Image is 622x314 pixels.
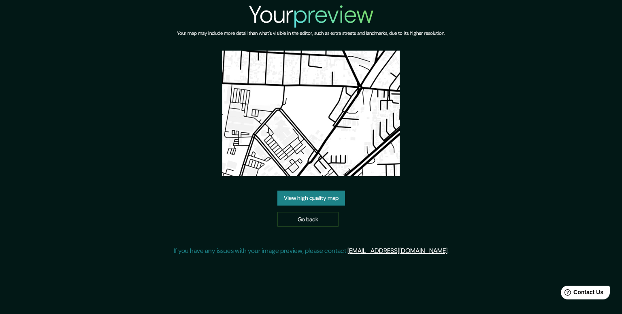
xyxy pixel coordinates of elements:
[174,246,449,256] p: If you have any issues with your image preview, please contact .
[277,212,339,227] a: Go back
[222,51,400,176] img: created-map-preview
[347,246,447,255] a: [EMAIL_ADDRESS][DOMAIN_NAME]
[277,191,345,206] a: View high quality map
[550,282,613,305] iframe: Help widget launcher
[177,29,445,38] h6: Your map may include more detail than what's visible in the editor, such as extra streets and lan...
